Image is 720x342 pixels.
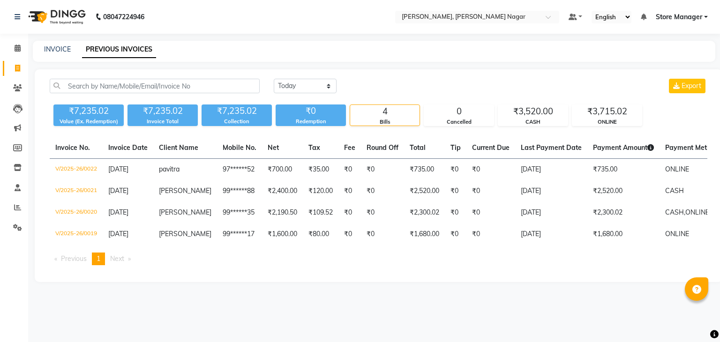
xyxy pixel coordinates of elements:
[515,223,587,245] td: [DATE]
[108,208,128,216] span: [DATE]
[53,118,124,126] div: Value (Ex. Redemption)
[262,159,303,181] td: ₹700.00
[424,118,494,126] div: Cancelled
[97,254,100,263] span: 1
[338,159,361,181] td: ₹0
[262,202,303,223] td: ₹2,190.50
[669,79,705,93] button: Export
[498,118,568,126] div: CASH
[159,208,211,216] span: [PERSON_NAME]
[361,202,404,223] td: ₹0
[223,143,256,152] span: Mobile No.
[82,41,156,58] a: PREVIOUS INVOICES
[159,230,211,238] span: [PERSON_NAME]
[24,4,88,30] img: logo
[685,208,709,216] span: ONLINE
[445,159,466,181] td: ₹0
[404,202,445,223] td: ₹2,300.02
[268,143,279,152] span: Net
[682,82,701,90] span: Export
[344,143,355,152] span: Fee
[108,143,148,152] span: Invoice Date
[450,143,461,152] span: Tip
[303,159,338,181] td: ₹35.00
[572,105,642,118] div: ₹3,715.02
[472,143,510,152] span: Current Due
[110,254,124,263] span: Next
[262,223,303,245] td: ₹1,600.00
[55,143,90,152] span: Invoice No.
[466,180,515,202] td: ₹0
[202,104,272,118] div: ₹7,235.02
[445,202,466,223] td: ₹0
[681,305,711,333] iframe: chat widget
[404,223,445,245] td: ₹1,680.00
[404,180,445,202] td: ₹2,520.00
[424,105,494,118] div: 0
[361,159,404,181] td: ₹0
[50,223,103,245] td: V/2025-26/0019
[159,186,211,195] span: [PERSON_NAME]
[50,180,103,202] td: V/2025-26/0021
[665,208,685,216] span: CASH,
[108,165,128,173] span: [DATE]
[276,118,346,126] div: Redemption
[410,143,426,152] span: Total
[665,186,684,195] span: CASH
[202,118,272,126] div: Collection
[50,79,260,93] input: Search by Name/Mobile/Email/Invoice No
[276,104,346,118] div: ₹0
[466,223,515,245] td: ₹0
[127,104,198,118] div: ₹7,235.02
[445,223,466,245] td: ₹0
[587,223,660,245] td: ₹1,680.00
[103,4,144,30] b: 08047224946
[361,180,404,202] td: ₹0
[303,223,338,245] td: ₹80.00
[338,223,361,245] td: ₹0
[53,104,124,118] div: ₹7,235.02
[303,180,338,202] td: ₹120.00
[50,159,103,181] td: V/2025-26/0022
[108,230,128,238] span: [DATE]
[587,202,660,223] td: ₹2,300.02
[44,45,71,53] a: INVOICE
[593,143,654,152] span: Payment Amount
[515,180,587,202] td: [DATE]
[61,254,87,263] span: Previous
[515,159,587,181] td: [DATE]
[350,118,420,126] div: Bills
[159,165,180,173] span: pavitra
[50,202,103,223] td: V/2025-26/0020
[515,202,587,223] td: [DATE]
[656,12,702,22] span: Store Manager
[262,180,303,202] td: ₹2,400.00
[466,202,515,223] td: ₹0
[521,143,582,152] span: Last Payment Date
[466,159,515,181] td: ₹0
[367,143,398,152] span: Round Off
[587,159,660,181] td: ₹735.00
[159,143,198,152] span: Client Name
[587,180,660,202] td: ₹2,520.00
[338,180,361,202] td: ₹0
[665,165,689,173] span: ONLINE
[665,230,689,238] span: ONLINE
[108,186,128,195] span: [DATE]
[572,118,642,126] div: ONLINE
[338,202,361,223] td: ₹0
[303,202,338,223] td: ₹109.52
[361,223,404,245] td: ₹0
[404,159,445,181] td: ₹735.00
[445,180,466,202] td: ₹0
[127,118,198,126] div: Invoice Total
[498,105,568,118] div: ₹3,520.00
[350,105,420,118] div: 4
[50,253,707,265] nav: Pagination
[308,143,320,152] span: Tax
